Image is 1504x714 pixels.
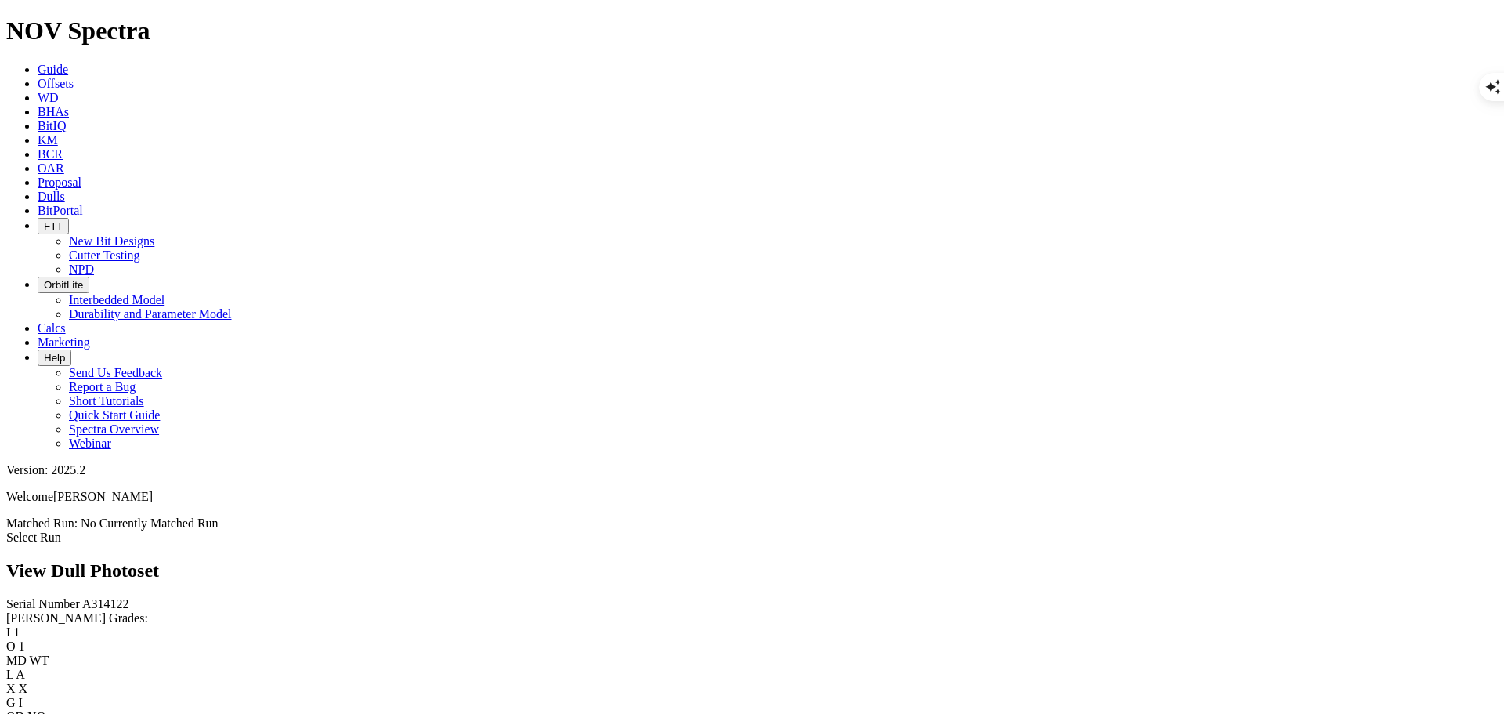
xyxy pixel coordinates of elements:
a: WD [38,91,59,104]
label: MD [6,654,27,667]
a: Short Tutorials [69,394,144,408]
label: Serial Number [6,597,80,611]
span: 1 [19,640,25,653]
a: Select Run [6,531,61,544]
h2: View Dull Photoset [6,560,1498,582]
a: Interbedded Model [69,293,164,306]
a: Guide [38,63,68,76]
div: [PERSON_NAME] Grades: [6,611,1498,625]
a: Proposal [38,176,81,189]
a: New Bit Designs [69,234,154,248]
span: WT [30,654,49,667]
div: Version: 2025.2 [6,463,1498,477]
label: L [6,668,13,681]
a: BCR [38,147,63,161]
a: Quick Start Guide [69,408,160,422]
a: Cutter Testing [69,248,140,262]
a: Offsets [38,77,74,90]
a: Calcs [38,321,66,335]
h1: NOV Spectra [6,16,1498,45]
a: Webinar [69,437,111,450]
label: X [6,682,16,695]
span: FTT [44,220,63,232]
span: No Currently Matched Run [81,516,219,530]
p: Welcome [6,490,1498,504]
a: Dulls [38,190,65,203]
span: A [16,668,25,681]
a: BHAs [38,105,69,118]
span: X [19,682,28,695]
a: NPD [69,263,94,276]
button: FTT [38,218,69,234]
span: I [19,696,23,709]
a: KM [38,133,58,147]
span: [PERSON_NAME] [53,490,153,503]
a: Send Us Feedback [69,366,162,379]
span: OrbitLite [44,279,83,291]
a: Durability and Parameter Model [69,307,232,321]
span: Matched Run: [6,516,78,530]
a: BitPortal [38,204,83,217]
span: 1 [13,625,20,639]
a: BitIQ [38,119,66,132]
button: OrbitLite [38,277,89,293]
a: OAR [38,161,64,175]
label: O [6,640,16,653]
span: A314122 [82,597,129,611]
a: Report a Bug [69,380,136,393]
span: Help [44,352,65,364]
label: I [6,625,10,639]
label: G [6,696,16,709]
a: Spectra Overview [69,422,159,436]
a: Marketing [38,335,90,349]
button: Help [38,350,71,366]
